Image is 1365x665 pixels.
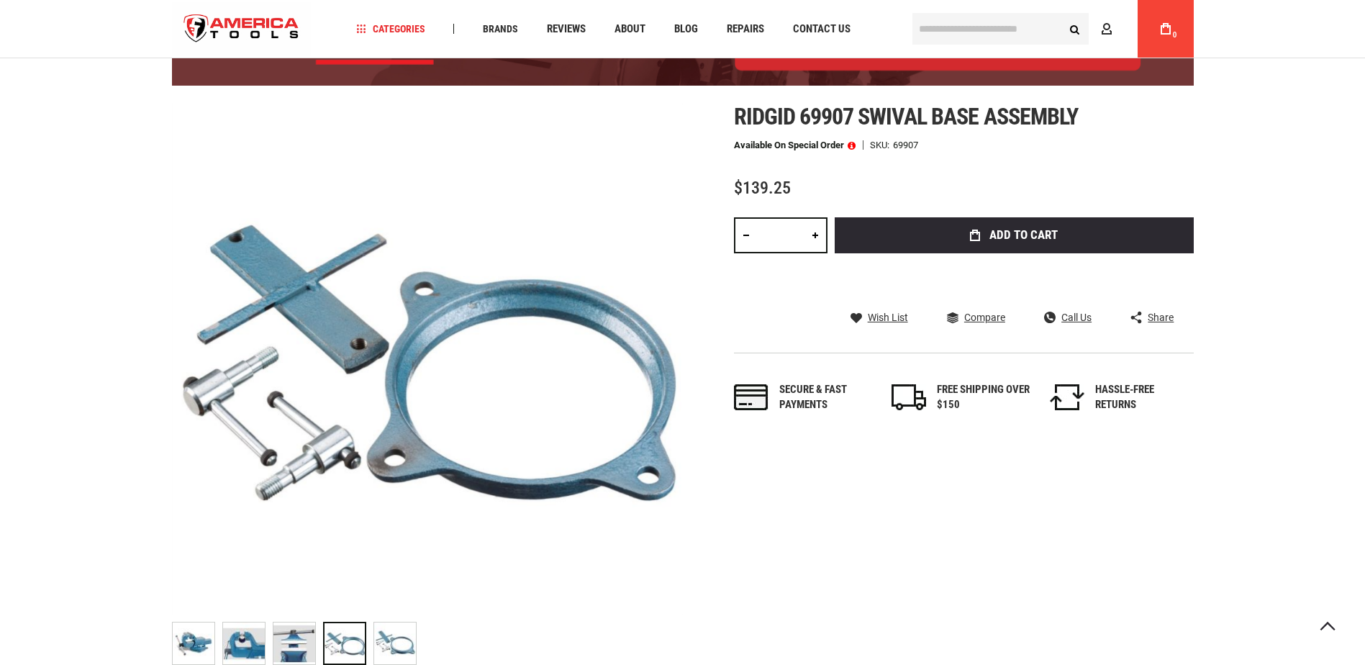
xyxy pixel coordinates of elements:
span: Wish List [868,312,908,322]
img: RIDGID 69907 SWIVAL BASE ASSEMBLY [223,623,265,664]
span: Add to Cart [989,229,1058,241]
a: Contact Us [786,19,857,39]
img: RIDGID 69907 SWIVAL BASE ASSEMBLY [273,623,315,664]
span: Call Us [1061,312,1092,322]
a: Blog [668,19,704,39]
span: $139.25 [734,178,791,198]
a: Wish List [851,311,908,324]
span: Blog [674,24,698,35]
span: 0 [1173,31,1177,39]
button: Add to Cart [835,217,1194,253]
img: shipping [892,384,926,410]
img: RIDGID 69907 SWIVAL BASE ASSEMBLY [172,104,683,615]
span: Reviews [547,24,586,35]
span: Brands [483,24,518,34]
a: Call Us [1044,311,1092,324]
span: Ridgid 69907 swival base assembly [734,103,1078,130]
a: Repairs [720,19,771,39]
img: America Tools [172,2,312,56]
iframe: Secure express checkout frame [832,258,1197,299]
div: 69907 [893,140,918,150]
img: payments [734,384,768,410]
span: Share [1148,312,1174,322]
a: store logo [172,2,312,56]
span: Repairs [727,24,764,35]
div: HASSLE-FREE RETURNS [1095,382,1189,413]
span: Contact Us [793,24,851,35]
span: Compare [964,312,1005,322]
div: Secure & fast payments [779,382,873,413]
a: About [608,19,652,39]
a: Reviews [540,19,592,39]
a: Brands [476,19,525,39]
strong: SKU [870,140,893,150]
p: Available on Special Order [734,140,856,150]
img: RIDGID 69907 SWIVAL BASE ASSEMBLY [374,623,416,664]
div: FREE SHIPPING OVER $150 [937,382,1030,413]
span: About [615,24,645,35]
img: RIDGID 69907 SWIVAL BASE ASSEMBLY [173,623,214,664]
img: returns [1050,384,1084,410]
button: Search [1061,15,1089,42]
a: Compare [947,311,1005,324]
span: Categories [356,24,425,34]
a: Categories [350,19,432,39]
